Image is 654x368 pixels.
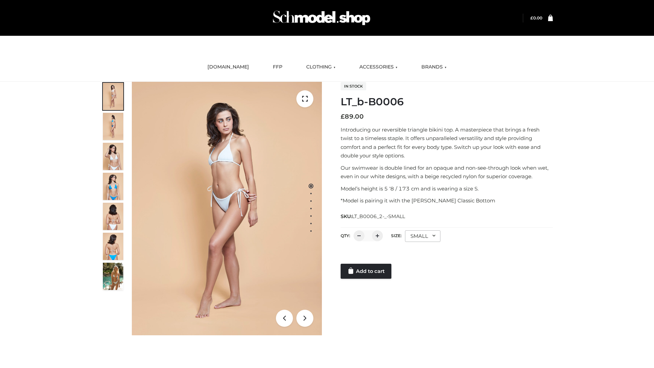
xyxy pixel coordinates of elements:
[301,60,341,75] a: CLOTHING
[341,196,553,205] p: *Model is pairing it with the [PERSON_NAME] Classic Bottom
[341,264,391,279] a: Add to cart
[341,125,553,160] p: Introducing our reversible triangle bikini top. A masterpiece that brings a fresh twist to a time...
[341,113,345,120] span: £
[530,15,542,20] a: £0.00
[530,15,533,20] span: £
[103,113,123,140] img: ArielClassicBikiniTop_CloudNine_AzureSky_OW114ECO_2-scaled.jpg
[341,96,553,108] h1: LT_b-B0006
[352,213,405,219] span: LT_B0006_2-_-SMALL
[202,60,254,75] a: [DOMAIN_NAME]
[268,60,287,75] a: FFP
[103,263,123,290] img: Arieltop_CloudNine_AzureSky2.jpg
[103,203,123,230] img: ArielClassicBikiniTop_CloudNine_AzureSky_OW114ECO_7-scaled.jpg
[341,164,553,181] p: Our swimwear is double lined for an opaque and non-see-through look when wet, even in our white d...
[416,60,452,75] a: BRANDS
[132,82,322,335] img: ArielClassicBikiniTop_CloudNine_AzureSky_OW114ECO_1
[103,143,123,170] img: ArielClassicBikiniTop_CloudNine_AzureSky_OW114ECO_3-scaled.jpg
[103,173,123,200] img: ArielClassicBikiniTop_CloudNine_AzureSky_OW114ECO_4-scaled.jpg
[341,113,364,120] bdi: 89.00
[530,15,542,20] bdi: 0.00
[341,184,553,193] p: Model’s height is 5 ‘8 / 173 cm and is wearing a size S.
[341,212,406,220] span: SKU:
[341,82,366,90] span: In stock
[354,60,403,75] a: ACCESSORIES
[391,233,402,238] label: Size:
[103,83,123,110] img: ArielClassicBikiniTop_CloudNine_AzureSky_OW114ECO_1-scaled.jpg
[341,233,350,238] label: QTY:
[103,233,123,260] img: ArielClassicBikiniTop_CloudNine_AzureSky_OW114ECO_8-scaled.jpg
[270,4,373,31] img: Schmodel Admin 964
[405,230,440,242] div: SMALL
